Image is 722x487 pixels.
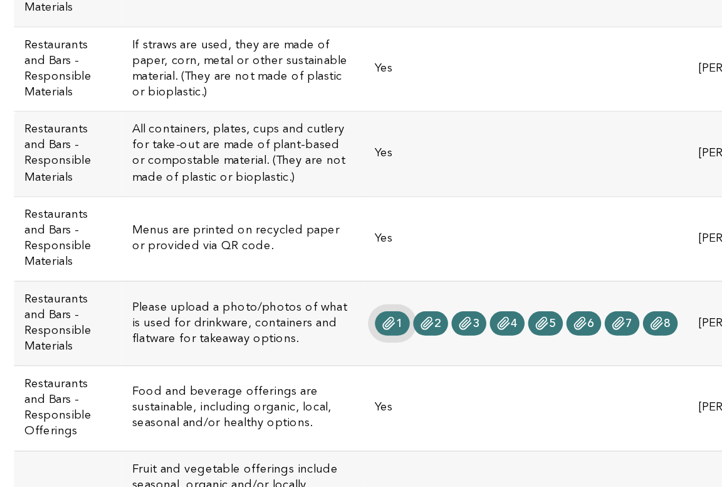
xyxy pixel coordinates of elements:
[95,297,255,319] h3: Menus are printed on recycled paper or provided via QR code.
[10,217,88,277] td: Restaurants and Bars - Responsible Materials
[95,29,255,63] p: This standard is not required, but Essential Standards hold more weight in the overall scoring.
[298,360,323,378] a: 2
[95,352,255,386] h3: Please upload a photo/photos of what is used for drinkware, containers and flatware for takeaway ...
[95,119,255,131] h3: Straws are only available upon request.
[380,360,405,378] a: 5
[408,360,433,378] a: 6
[270,360,295,378] a: 1
[263,277,496,338] td: Yes
[313,365,318,373] span: 2
[463,360,488,378] a: 8
[10,277,88,338] td: Restaurants and Bars - Responsible Materials
[325,360,350,378] a: 3
[95,63,255,86] p: You will be asked to provide a photo on the following page.
[285,365,290,373] span: 1
[496,155,578,216] td: [PERSON_NAME]
[95,413,255,447] h3: Food and beverage offerings are sustainable, including organic, local, seasonal and/or healthy op...
[263,94,496,155] td: Yes
[451,365,456,373] span: 7
[10,155,88,216] td: Restaurants and Bars - Responsible Materials
[95,224,255,269] h3: All containers, plates, cups and cutlery for take-out are made of plant-based or compostable mate...
[10,338,88,399] td: Restaurants and Bars - Responsible Materials
[478,365,483,373] span: 8
[10,94,88,155] td: Restaurants and Bars - Responsible Materials
[263,400,496,461] td: Yes
[353,360,378,378] a: 4
[496,94,578,155] td: [PERSON_NAME]
[10,400,88,461] td: Restaurants and Bars - Responsible Offerings
[496,400,578,461] td: [PERSON_NAME]
[263,217,496,277] td: Yes
[496,277,578,338] td: [PERSON_NAME]
[95,163,255,208] h3: If straws are used, they are made of paper, corn, metal or other sustainable material. (They are ...
[368,365,373,373] span: 4
[395,365,400,373] span: 5
[496,338,578,399] td: [PERSON_NAME]
[436,360,461,378] a: 7
[340,365,345,373] span: 3
[263,155,496,216] td: Yes
[496,217,578,277] td: [PERSON_NAME]
[423,365,428,373] span: 6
